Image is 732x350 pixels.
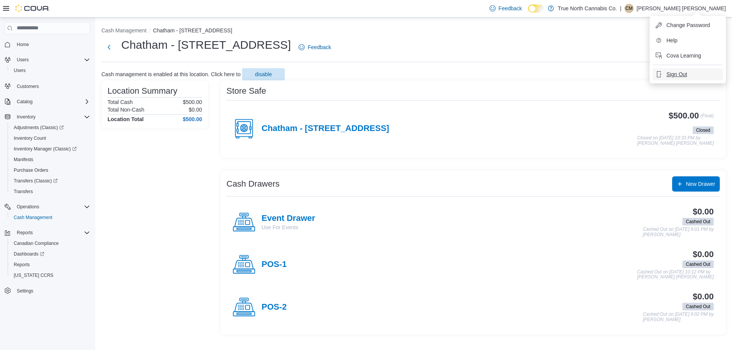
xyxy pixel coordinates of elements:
span: New Drawer [686,180,715,188]
p: Cashed Out on [DATE] 10:12 PM by [PERSON_NAME] [PERSON_NAME] [637,270,714,280]
span: Transfers [14,189,33,195]
span: Cashed Out [682,218,714,225]
span: Reports [14,262,30,268]
span: Inventory Manager (Classic) [14,146,77,152]
button: New Drawer [672,176,720,192]
a: Transfers [11,187,36,196]
h3: $500.00 [669,111,699,120]
button: Users [14,55,32,64]
h6: Total Cash [108,99,133,105]
span: Feedback [308,43,331,51]
div: Connor McCorkle [624,4,634,13]
span: Inventory Count [11,134,90,143]
span: Dashboards [14,251,44,257]
input: Dark Mode [528,5,544,13]
h3: Location Summary [108,86,177,96]
a: Customers [14,82,42,91]
span: Operations [14,202,90,211]
span: Washington CCRS [11,271,90,280]
span: Cashed Out [682,303,714,310]
a: Manifests [11,155,36,164]
button: Cash Management [101,27,146,34]
p: [PERSON_NAME] [PERSON_NAME] [637,4,726,13]
span: Reports [14,228,90,237]
button: Cova Learning [653,50,723,62]
a: Users [11,66,29,75]
button: Operations [2,201,93,212]
a: Adjustments (Classic) [8,122,93,133]
span: Home [14,40,90,49]
h6: Total Non-Cash [108,107,144,113]
span: Closed [693,126,714,134]
span: Cashed Out [686,303,710,310]
h3: $0.00 [693,207,714,216]
a: Home [14,40,32,49]
a: Purchase Orders [11,166,51,175]
span: disable [255,70,272,78]
button: Chatham - [STREET_ADDRESS] [153,27,232,34]
span: Cash Management [14,214,52,221]
button: Transfers [8,186,93,197]
p: Cash management is enabled at this location. Click here to [101,71,241,77]
h3: Cash Drawers [226,179,279,189]
a: Dashboards [11,249,47,259]
a: Canadian Compliance [11,239,62,248]
span: Dashboards [11,249,90,259]
span: Help [666,37,677,44]
span: Customers [17,83,39,89]
nav: An example of EuiBreadcrumbs [101,27,726,36]
p: (Float) [700,111,714,125]
button: Reports [14,228,36,237]
button: Cash Management [8,212,93,223]
a: Transfers (Classic) [11,176,61,185]
p: Closed on [DATE] 10:33 PM by [PERSON_NAME] [PERSON_NAME] [637,136,714,146]
span: Cashed Out [682,261,714,268]
span: Operations [17,204,39,210]
span: Home [17,42,29,48]
span: Feedback [499,5,522,12]
p: Use For Events [262,224,315,231]
span: Settings [14,286,90,296]
a: Transfers (Classic) [8,176,93,186]
h4: Event Drawer [262,214,315,224]
span: Settings [17,288,33,294]
span: Inventory [14,112,90,121]
p: True North Cannabis Co. [558,4,617,13]
span: Customers [14,81,90,91]
a: Inventory Manager (Classic) [8,144,93,154]
span: Users [14,67,26,74]
button: Settings [2,285,93,296]
span: Sign Out [666,70,687,78]
h4: POS-2 [262,302,287,312]
button: Next [101,40,117,55]
span: Canadian Compliance [14,240,59,246]
span: Closed [696,127,710,134]
a: Feedback [295,40,334,55]
a: Inventory Count [11,134,49,143]
button: Users [2,54,93,65]
span: Manifests [11,155,90,164]
button: Manifests [8,154,93,165]
button: Home [2,39,93,50]
p: $500.00 [183,99,202,105]
span: Transfers [11,187,90,196]
span: Change Password [666,21,710,29]
p: $0.00 [189,107,202,113]
button: Users [8,65,93,76]
p: Cashed Out on [DATE] 9:01 PM by [PERSON_NAME] [643,227,714,237]
h4: Location Total [108,116,144,122]
button: Purchase Orders [8,165,93,176]
span: Cash Management [11,213,90,222]
button: Reports [8,259,93,270]
button: Inventory [2,112,93,122]
span: Transfers (Classic) [11,176,90,185]
span: Users [17,57,29,63]
h3: $0.00 [693,250,714,259]
button: Sign Out [653,68,723,80]
button: Reports [2,227,93,238]
button: Catalog [14,97,35,106]
button: Customers [2,80,93,91]
h1: Chatham - [STREET_ADDRESS] [121,37,291,53]
button: Operations [14,202,42,211]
